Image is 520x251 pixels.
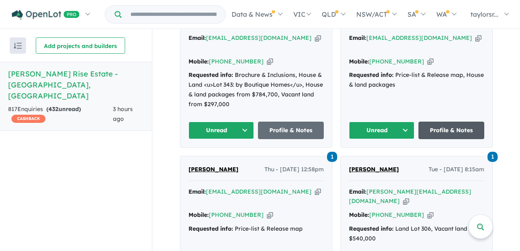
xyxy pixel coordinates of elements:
a: Profile & Notes [258,122,324,139]
strong: Requested info: [349,225,394,232]
button: Copy [267,57,273,66]
span: CASHBACK [11,115,45,123]
strong: Email: [349,188,366,195]
a: [PHONE_NUMBER] [369,211,424,218]
strong: ( unread) [46,105,81,113]
strong: Requested info: [349,71,394,79]
input: Try estate name, suburb, builder or developer [123,6,224,23]
span: [PERSON_NAME] [349,166,399,173]
strong: Mobile: [188,211,209,218]
img: Openlot PRO Logo White [12,10,80,20]
a: [PHONE_NUMBER] [369,58,424,65]
span: 3 hours ago [113,105,133,122]
button: Copy [427,211,433,219]
a: [EMAIL_ADDRESS][DOMAIN_NAME] [206,34,312,41]
button: Copy [403,197,409,205]
button: Add projects and builders [36,37,125,54]
strong: Email: [188,34,206,41]
a: [EMAIL_ADDRESS][DOMAIN_NAME] [206,188,312,195]
a: [PERSON_NAME][EMAIL_ADDRESS][DOMAIN_NAME] [349,188,471,205]
a: 1 [327,151,337,162]
img: sort.svg [14,43,22,49]
span: Thu - [DATE] 12:58pm [264,165,324,175]
div: Brochure & Inclusions, House & Land <u>Lot 343: by Boutique Homes</u>, House & land packages from... [188,70,324,109]
div: 817 Enquir ies [8,105,113,124]
a: [PERSON_NAME] [349,165,399,175]
strong: Mobile: [349,58,369,65]
h5: [PERSON_NAME] Rise Estate - [GEOGRAPHIC_DATA] , [GEOGRAPHIC_DATA] [8,68,144,101]
span: 432 [48,105,58,113]
a: [EMAIL_ADDRESS][DOMAIN_NAME] [366,34,472,41]
strong: Email: [349,34,366,41]
a: [PHONE_NUMBER] [209,58,264,65]
button: Unread [349,122,415,139]
span: [PERSON_NAME] [188,166,238,173]
a: 1 [487,151,498,162]
strong: Requested info: [188,71,233,79]
button: Unread [188,122,254,139]
button: Copy [427,57,433,66]
strong: Mobile: [188,58,209,65]
a: Profile & Notes [418,122,484,139]
span: Tue - [DATE] 8:15am [429,165,484,175]
strong: Requested info: [188,225,233,232]
span: taylorsr... [470,10,498,18]
button: Copy [475,34,481,42]
div: Price-list & Release map, House & land packages [349,70,484,90]
button: Copy [315,188,321,196]
a: [PHONE_NUMBER] [209,211,264,218]
div: Price-list & Release map [188,224,324,234]
button: Copy [267,211,273,219]
a: [PERSON_NAME] [188,165,238,175]
button: Copy [315,34,321,42]
div: Land Lot 306, Vacant land from $540,000 [349,224,484,244]
strong: Mobile: [349,211,369,218]
strong: Email: [188,188,206,195]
